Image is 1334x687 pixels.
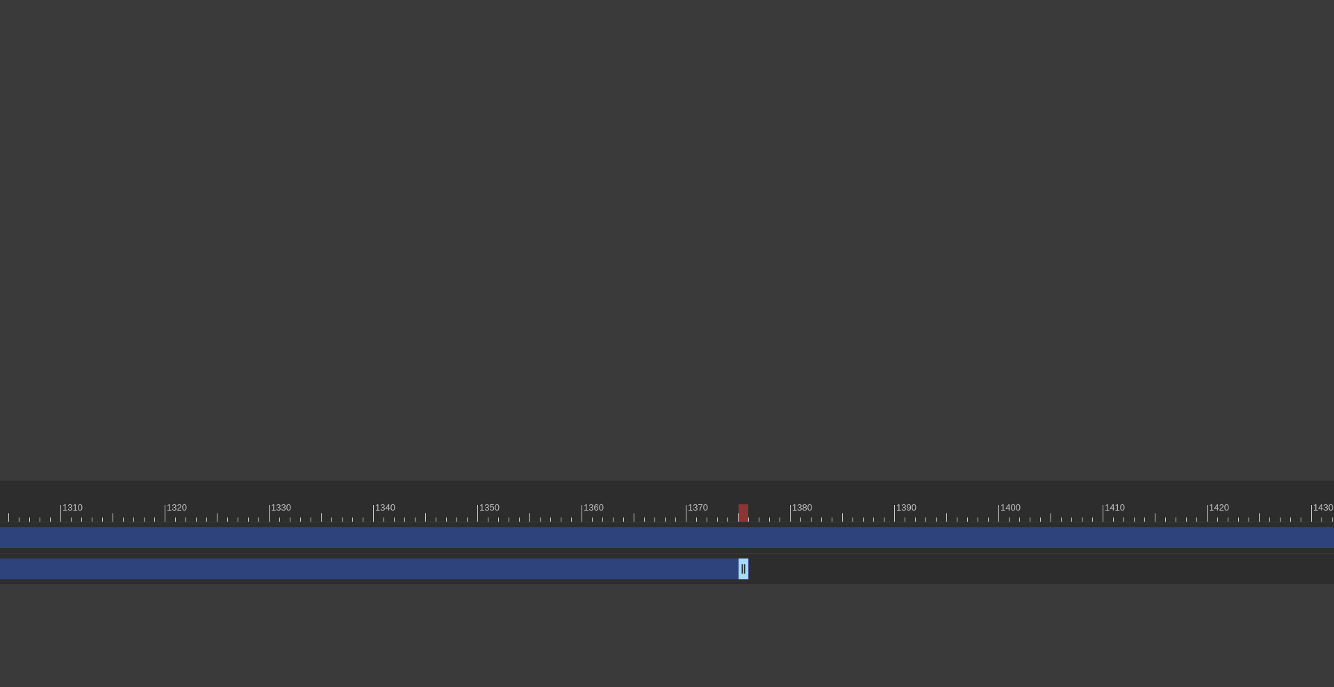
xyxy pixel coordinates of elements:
[688,501,711,515] div: 1370
[271,501,294,515] div: 1330
[1209,501,1232,515] div: 1420
[1105,501,1128,515] div: 1410
[479,501,502,515] div: 1350
[375,501,398,515] div: 1340
[896,501,919,515] div: 1390
[584,501,607,515] div: 1360
[1000,501,1023,515] div: 1400
[736,562,750,576] span: drag_handle
[63,501,85,515] div: 1310
[167,501,190,515] div: 1320
[792,501,815,515] div: 1380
